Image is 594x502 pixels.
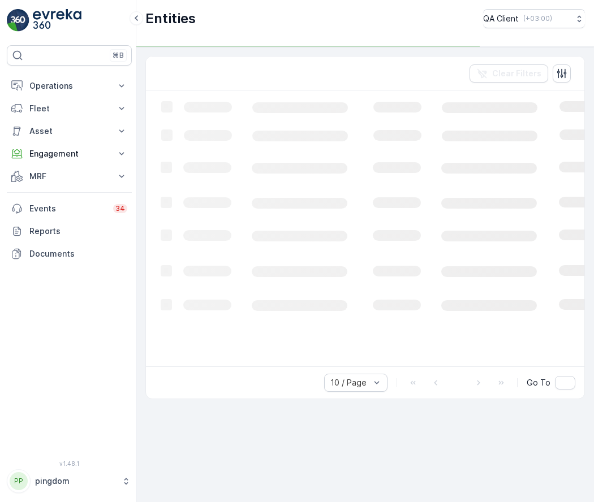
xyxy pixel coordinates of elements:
p: Reports [29,226,127,237]
p: Events [29,203,106,214]
a: Reports [7,220,132,243]
button: MRF [7,165,132,188]
button: Asset [7,120,132,142]
button: PPpingdom [7,469,132,493]
button: Fleet [7,97,132,120]
button: QA Client(+03:00) [483,9,585,28]
p: MRF [29,171,109,182]
p: Clear Filters [492,68,541,79]
p: Engagement [29,148,109,159]
button: Operations [7,75,132,97]
a: Events34 [7,197,132,220]
span: v 1.48.1 [7,460,132,467]
div: PP [10,472,28,490]
img: logo [7,9,29,32]
p: Entities [145,10,196,28]
p: QA Client [483,13,519,24]
p: 34 [115,204,125,213]
p: ⌘B [113,51,124,60]
img: logo_light-DOdMpM7g.png [33,9,81,32]
p: Fleet [29,103,109,114]
span: Go To [527,377,550,388]
p: Asset [29,125,109,137]
button: Clear Filters [470,64,548,83]
p: Documents [29,248,127,259]
button: Engagement [7,142,132,165]
p: ( +03:00 ) [523,14,552,23]
p: pingdom [35,475,116,487]
a: Documents [7,243,132,265]
p: Operations [29,80,109,92]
